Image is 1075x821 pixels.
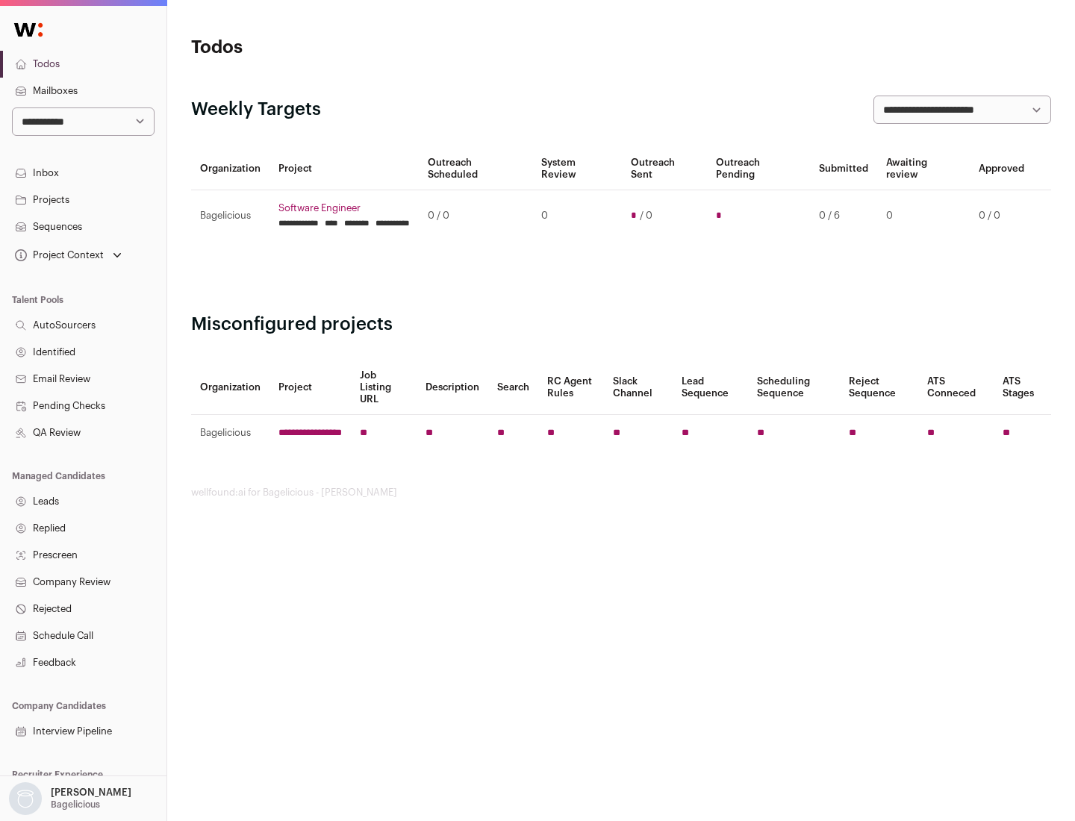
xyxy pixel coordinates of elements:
[538,360,603,415] th: RC Agent Rules
[970,148,1033,190] th: Approved
[9,782,42,815] img: nopic.png
[604,360,673,415] th: Slack Channel
[877,148,970,190] th: Awaiting review
[191,415,269,452] td: Bagelicious
[810,190,877,242] td: 0 / 6
[269,148,419,190] th: Project
[810,148,877,190] th: Submitted
[840,360,919,415] th: Reject Sequence
[640,210,652,222] span: / 0
[278,202,410,214] a: Software Engineer
[191,98,321,122] h2: Weekly Targets
[12,245,125,266] button: Open dropdown
[877,190,970,242] td: 0
[622,148,708,190] th: Outreach Sent
[994,360,1051,415] th: ATS Stages
[191,148,269,190] th: Organization
[269,360,351,415] th: Project
[191,313,1051,337] h2: Misconfigured projects
[673,360,748,415] th: Lead Sequence
[419,148,532,190] th: Outreach Scheduled
[191,36,478,60] h1: Todos
[191,360,269,415] th: Organization
[419,190,532,242] td: 0 / 0
[6,782,134,815] button: Open dropdown
[417,360,488,415] th: Description
[51,799,100,811] p: Bagelicious
[351,360,417,415] th: Job Listing URL
[532,148,621,190] th: System Review
[532,190,621,242] td: 0
[12,249,104,261] div: Project Context
[488,360,538,415] th: Search
[970,190,1033,242] td: 0 / 0
[191,487,1051,499] footer: wellfound:ai for Bagelicious - [PERSON_NAME]
[6,15,51,45] img: Wellfound
[918,360,993,415] th: ATS Conneced
[51,787,131,799] p: [PERSON_NAME]
[191,190,269,242] td: Bagelicious
[748,360,840,415] th: Scheduling Sequence
[707,148,809,190] th: Outreach Pending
